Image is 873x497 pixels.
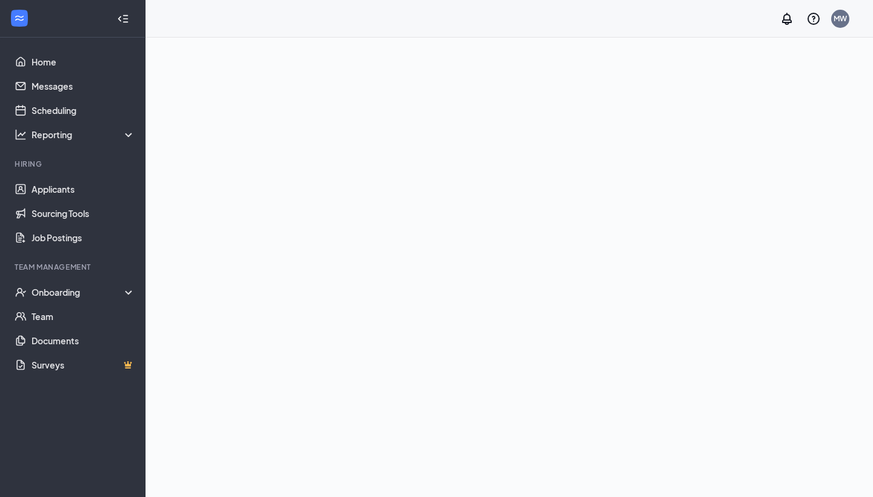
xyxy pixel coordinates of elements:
[32,353,135,377] a: SurveysCrown
[32,74,135,98] a: Messages
[806,12,821,26] svg: QuestionInfo
[15,262,133,272] div: Team Management
[32,286,136,298] div: Onboarding
[117,13,129,25] svg: Collapse
[32,177,135,201] a: Applicants
[32,225,135,250] a: Job Postings
[32,201,135,225] a: Sourcing Tools
[32,50,135,74] a: Home
[13,12,25,24] svg: WorkstreamLogo
[32,304,135,329] a: Team
[834,13,847,24] div: MW
[780,12,794,26] svg: Notifications
[32,98,135,122] a: Scheduling
[15,128,27,141] svg: Analysis
[15,286,27,298] svg: UserCheck
[15,159,133,169] div: Hiring
[32,329,135,353] a: Documents
[32,128,136,141] div: Reporting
